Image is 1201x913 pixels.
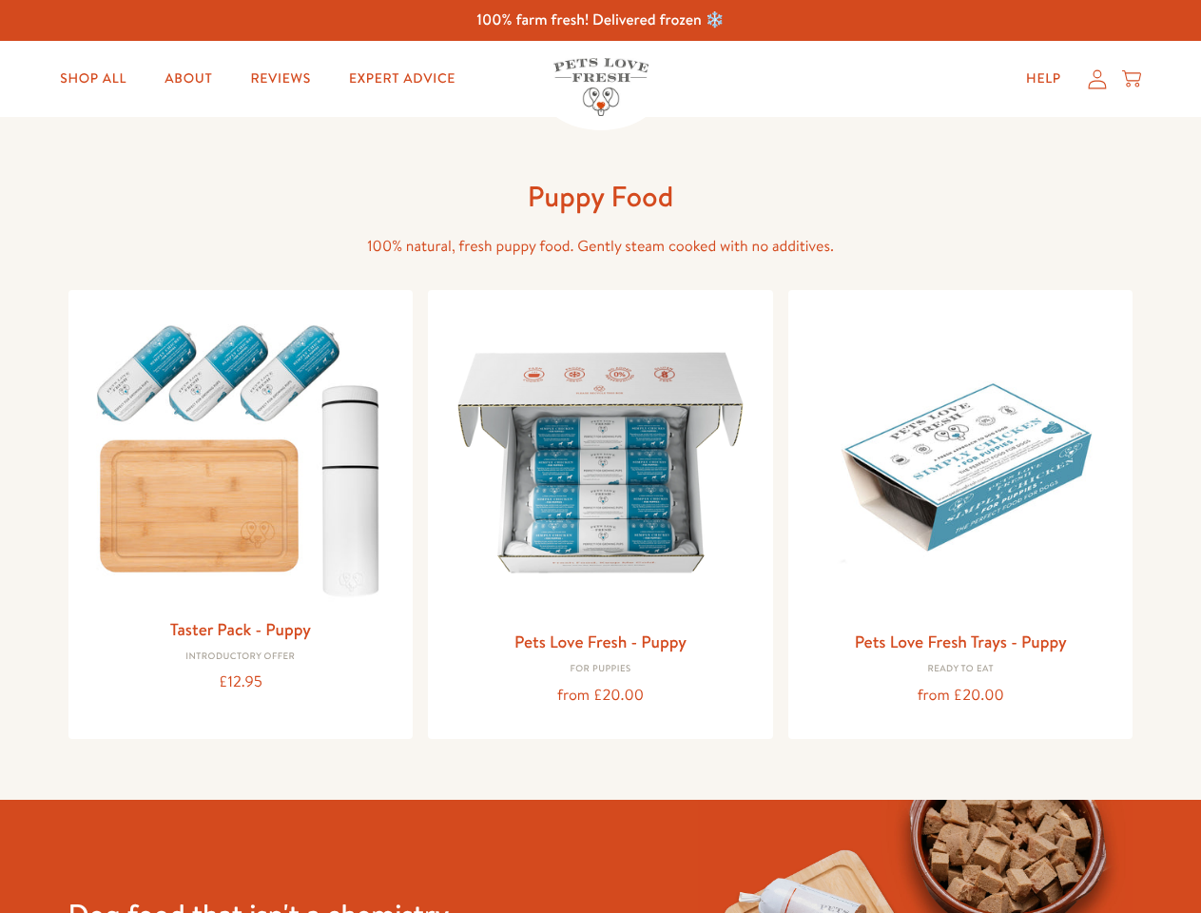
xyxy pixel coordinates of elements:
a: Expert Advice [334,60,471,98]
div: For puppies [443,664,758,675]
div: Ready to eat [804,664,1118,675]
a: Reviews [235,60,325,98]
div: Introductory Offer [84,651,398,663]
span: 100% natural, fresh puppy food. Gently steam cooked with no additives. [367,236,834,257]
h1: Puppy Food [297,178,905,215]
a: Help [1011,60,1076,98]
img: Pets Love Fresh Trays - Puppy [804,305,1118,620]
a: Pets Love Fresh Trays - Puppy [855,630,1067,653]
div: from £20.00 [443,683,758,709]
a: Shop All [45,60,142,98]
img: Taster Pack - Puppy [84,305,398,607]
img: Pets Love Fresh [553,58,649,116]
div: from £20.00 [804,683,1118,709]
a: Pets Love Fresh - Puppy [514,630,687,653]
img: Pets Love Fresh - Puppy [443,305,758,620]
div: £12.95 [84,670,398,695]
a: Taster Pack - Puppy [170,617,311,641]
a: About [149,60,227,98]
